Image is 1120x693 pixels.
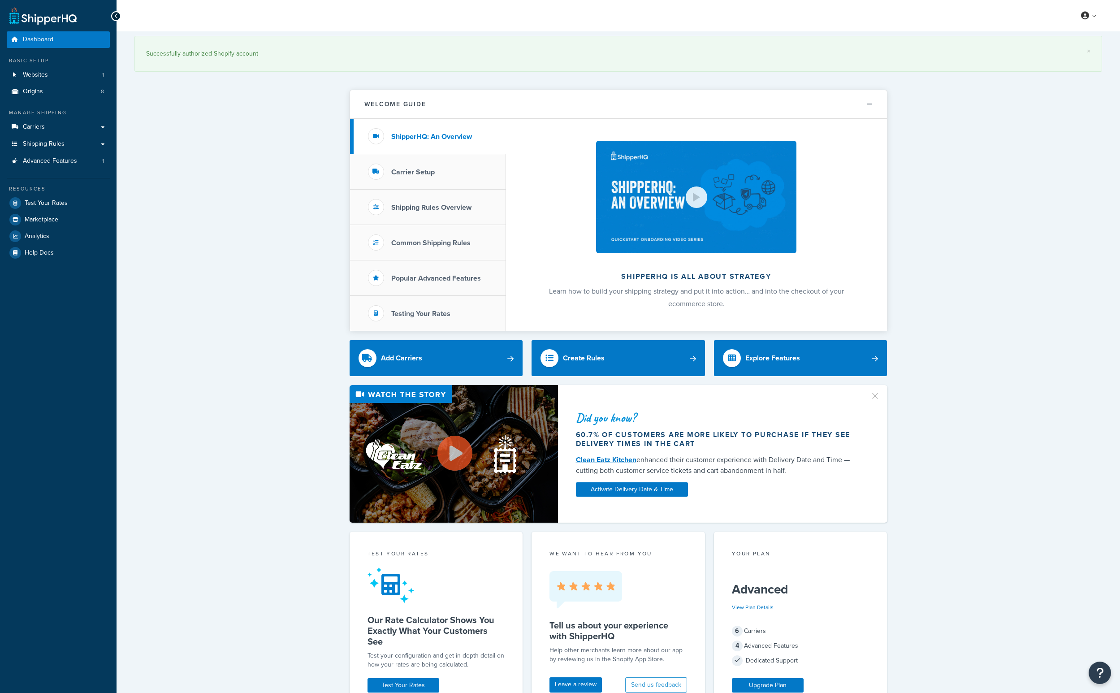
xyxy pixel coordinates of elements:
div: Advanced Features [732,640,869,652]
span: Test Your Rates [25,199,68,207]
h2: ShipperHQ is all about strategy [530,273,863,281]
div: Explore Features [745,352,800,364]
button: Open Resource Center [1089,662,1111,684]
a: Advanced Features1 [7,153,110,169]
a: Shipping Rules [7,136,110,152]
span: Advanced Features [23,157,77,165]
a: Explore Features [714,340,887,376]
a: Clean Eatz Kitchen [576,455,636,465]
span: Carriers [23,123,45,131]
div: Create Rules [563,352,605,364]
h3: Testing Your Rates [391,310,450,318]
div: Did you know? [576,411,859,424]
a: Upgrade Plan [732,678,804,693]
div: Test your configuration and get in-depth detail on how your rates are being calculated. [368,651,505,669]
li: Websites [7,67,110,83]
a: Activate Delivery Date & Time [576,482,688,497]
span: Analytics [25,233,49,240]
h2: Welcome Guide [364,101,426,108]
a: Add Carriers [350,340,523,376]
span: Learn how to build your shipping strategy and put it into action… and into the checkout of your e... [549,286,844,309]
h3: ShipperHQ: An Overview [391,133,472,141]
span: Help Docs [25,249,54,257]
span: Origins [23,88,43,95]
h3: Shipping Rules Overview [391,204,471,212]
a: View Plan Details [732,603,774,611]
a: Marketplace [7,212,110,228]
p: we want to hear from you [549,550,687,558]
div: Test your rates [368,550,505,560]
div: Resources [7,185,110,193]
span: Marketplace [25,216,58,224]
div: Dedicated Support [732,654,869,667]
span: 4 [732,641,743,651]
a: × [1087,48,1090,55]
div: enhanced their customer experience with Delivery Date and Time — cutting both customer service ti... [576,455,859,476]
a: Leave a review [549,677,602,693]
span: 1 [102,157,104,165]
span: 6 [732,626,743,637]
span: Shipping Rules [23,140,65,148]
a: Create Rules [532,340,705,376]
span: 1 [102,71,104,79]
button: Welcome Guide [350,90,887,119]
span: Dashboard [23,36,53,43]
div: Add Carriers [381,352,422,364]
div: 60.7% of customers are more likely to purchase if they see delivery times in the cart [576,430,859,448]
a: Test Your Rates [368,678,439,693]
h3: Common Shipping Rules [391,239,471,247]
h5: Tell us about your experience with ShipperHQ [549,620,687,641]
h3: Popular Advanced Features [391,274,481,282]
a: Origins8 [7,83,110,100]
h3: Carrier Setup [391,168,435,176]
h5: Advanced [732,582,869,597]
span: 8 [101,88,104,95]
div: Basic Setup [7,57,110,65]
img: Video thumbnail [350,385,558,523]
a: Help Docs [7,245,110,261]
li: Origins [7,83,110,100]
a: Test Your Rates [7,195,110,211]
li: Advanced Features [7,153,110,169]
div: Successfully authorized Shopify account [146,48,1090,60]
img: ShipperHQ is all about strategy [596,141,796,253]
h5: Our Rate Calculator Shows You Exactly What Your Customers See [368,615,505,647]
a: Analytics [7,228,110,244]
div: Manage Shipping [7,109,110,117]
div: Your Plan [732,550,869,560]
a: Websites1 [7,67,110,83]
button: Send us feedback [625,677,687,693]
a: Dashboard [7,31,110,48]
a: Carriers [7,119,110,135]
div: Carriers [732,625,869,637]
span: Websites [23,71,48,79]
p: Help other merchants learn more about our app by reviewing us in the Shopify App Store. [549,646,687,664]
